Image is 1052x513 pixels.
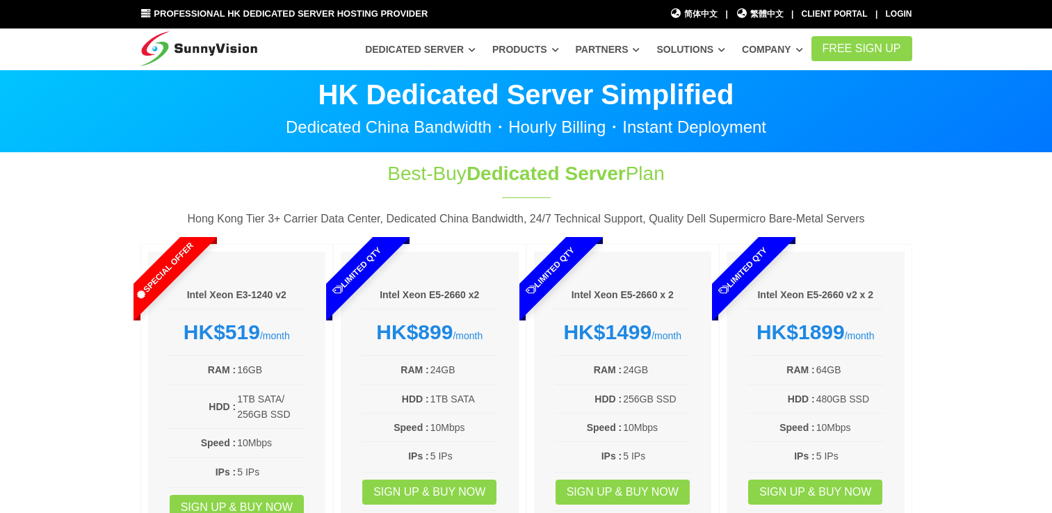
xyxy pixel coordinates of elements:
[622,391,690,407] td: 256GB SSD
[362,480,496,505] a: Sign up & Buy Now
[594,393,622,405] b: HDD :
[555,320,691,345] div: /month
[816,448,884,464] td: 5 IPs
[400,364,428,375] b: RAM :
[779,422,815,433] b: Speed :
[886,9,912,19] a: Login
[875,8,877,21] li: |
[816,419,884,436] td: 10Mbps
[747,320,884,345] div: /month
[756,320,845,343] strong: HK$1899
[725,8,727,21] li: |
[140,119,912,136] p: Dedicated China Bandwidth・Hourly Billing・Instant Deployment
[622,448,690,464] td: 5 IPs
[362,320,498,345] div: /month
[236,434,305,451] td: 10Mbps
[236,361,305,378] td: 16GB
[154,8,428,19] span: Professional HK Dedicated Server Hosting Provider
[169,320,305,345] div: /month
[587,422,622,433] b: Speed :
[376,320,453,343] strong: HK$899
[295,160,758,187] h1: Best-Buy Plan
[430,419,498,436] td: 10Mbps
[811,36,912,61] a: FREE Sign Up
[794,450,815,462] b: IPs :
[430,448,498,464] td: 5 IPs
[208,364,236,375] b: RAM :
[467,163,626,184] span: Dedicated Server
[362,288,498,302] h6: Intel Xeon E5-2660 x2
[402,393,429,405] b: HDD :
[576,37,640,62] a: Partners
[622,419,690,436] td: 10Mbps
[430,361,498,378] td: 24GB
[556,480,690,505] a: Sign up & Buy Now
[816,361,884,378] td: 64GB
[736,8,784,21] a: 繁體中文
[408,450,429,462] b: IPs :
[201,437,236,448] b: Speed :
[747,288,884,302] h6: Intel Xeon E5-2660 v2 x 2
[786,364,814,375] b: RAM :
[169,288,305,302] h6: Intel Xeon E3-1240 v2
[209,401,236,412] b: HDD :
[140,210,912,228] p: Hong Kong Tier 3+ Carrier Data Center, Dedicated China Bandwidth, 24/7 Technical Support, Quality...
[236,391,305,423] td: 1TB SATA/ 256GB SSD
[492,37,559,62] a: Products
[670,8,718,21] a: 简体中文
[492,213,608,329] span: Limited Qty
[594,364,622,375] b: RAM :
[791,8,793,21] li: |
[216,466,236,478] b: IPs :
[299,213,416,329] span: Limited Qty
[106,213,222,329] span: Special Offer
[430,391,498,407] td: 1TB SATA
[140,81,912,108] p: HK Dedicated Server Simplified
[656,37,725,62] a: Solutions
[685,213,802,329] span: Limited Qty
[555,288,691,302] h6: Intel Xeon E5-2660 x 2
[563,320,652,343] strong: HK$1499
[184,320,260,343] strong: HK$519
[601,450,622,462] b: IPs :
[802,9,868,19] a: Client Portal
[816,391,884,407] td: 480GB SSD
[236,464,305,480] td: 5 IPs
[394,422,429,433] b: Speed :
[742,37,803,62] a: Company
[622,361,690,378] td: 24GB
[748,480,882,505] a: Sign up & Buy Now
[365,37,476,62] a: Dedicated Server
[788,393,815,405] b: HDD :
